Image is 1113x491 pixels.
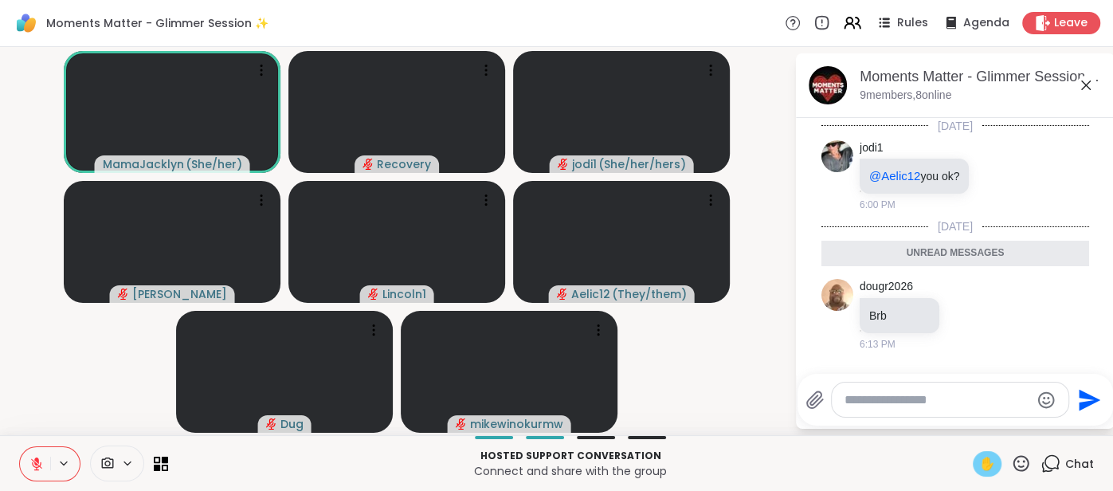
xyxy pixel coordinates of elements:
[46,15,268,31] span: Moments Matter - Glimmer Session ✨
[557,289,568,300] span: audio-muted
[869,169,920,183] span: @Aelic12
[280,416,304,432] span: Dug
[178,449,963,463] p: Hosted support conversation
[821,140,853,172] img: https://sharewell-space-live.sfo3.digitaloceanspaces.com/user-generated/a5928eca-999f-4a91-84ca-f...
[382,286,426,302] span: Lincoln1
[809,66,847,104] img: Moments Matter - Glimmer Session ✨, Oct 08
[860,337,895,352] span: 6:13 PM
[118,289,129,300] span: audio-muted
[377,156,431,172] span: Recovery
[963,15,1009,31] span: Agenda
[363,159,374,170] span: audio-muted
[928,118,982,134] span: [DATE]
[860,67,1102,87] div: Moments Matter - Glimmer Session ✨, [DATE]
[845,392,1030,408] textarea: Type your message
[928,218,982,234] span: [DATE]
[1065,456,1094,472] span: Chat
[132,286,227,302] span: [PERSON_NAME]
[1037,391,1056,410] button: Emoji picker
[266,418,277,430] span: audio-muted
[869,168,959,184] p: you ok?
[470,416,563,432] span: mikewinokurmw
[13,10,40,37] img: ShareWell Logomark
[860,88,951,104] p: 9 members, 8 online
[821,279,853,311] img: https://sharewell-space-live.sfo3.digitaloceanspaces.com/user-generated/f73c0fa0-97b4-475e-8a0a-a...
[572,156,597,172] span: jodi1
[860,198,895,212] span: 6:00 PM
[598,156,686,172] span: ( She/her/hers )
[368,289,379,300] span: audio-muted
[186,156,242,172] span: ( She/her )
[103,156,184,172] span: MamaJacklyn
[821,241,1089,266] div: Unread messages
[612,286,687,302] span: ( They/them )
[1054,15,1088,31] span: Leave
[456,418,467,430] span: audio-muted
[558,159,569,170] span: audio-muted
[979,454,995,473] span: ✋
[571,286,610,302] span: Aelic12
[178,463,963,479] p: Connect and share with the group
[869,308,930,324] p: Brb
[860,279,913,295] a: dougr2026
[860,140,884,156] a: jodi1
[897,15,928,31] span: Rules
[1069,382,1105,418] button: Send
